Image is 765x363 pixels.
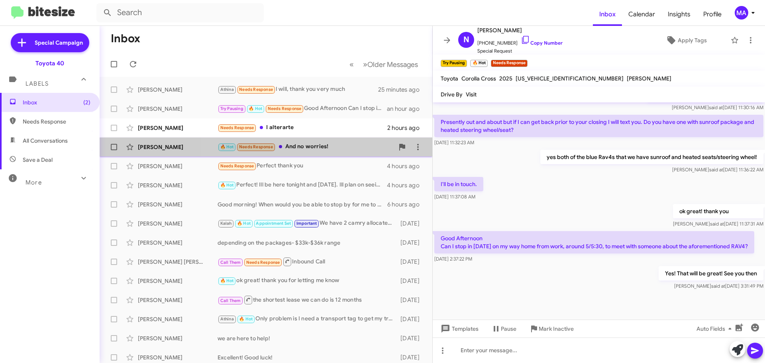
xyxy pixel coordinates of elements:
[249,106,262,111] span: 🔥 Hot
[138,162,218,170] div: [PERSON_NAME]
[396,353,426,361] div: [DATE]
[499,75,512,82] span: 2025
[396,334,426,342] div: [DATE]
[138,315,218,323] div: [PERSON_NAME]
[138,353,218,361] div: [PERSON_NAME]
[434,139,474,145] span: [DATE] 11:32:23 AM
[218,200,387,208] div: Good morning! When would you be able to stop by for me to give you the offer on your vehicle?
[363,59,367,69] span: »
[138,220,218,228] div: [PERSON_NAME]
[25,179,42,186] span: More
[735,6,748,20] div: MA
[239,316,253,322] span: 🔥 Hot
[138,86,218,94] div: [PERSON_NAME]
[470,60,487,67] small: 🔥 Hot
[345,56,359,73] button: Previous
[25,80,49,87] span: Labels
[296,221,317,226] span: Important
[138,277,218,285] div: [PERSON_NAME]
[220,182,234,188] span: 🔥 Hot
[35,39,83,47] span: Special Campaign
[218,276,396,285] div: ok great! thank you for letting me know
[434,115,763,137] p: Presently out and about but if I can get back prior to your closing I will text you. Do you have ...
[349,59,354,69] span: «
[35,59,64,67] div: Toyota 40
[477,26,563,35] span: [PERSON_NAME]
[220,163,254,169] span: Needs Response
[501,322,516,336] span: Pause
[345,56,423,73] nav: Page navigation example
[138,105,218,113] div: [PERSON_NAME]
[218,353,396,361] div: Excellent! Good luck!
[439,322,479,336] span: Templates
[477,47,563,55] span: Special Request
[672,167,763,173] span: [PERSON_NAME] [DATE] 11:36:22 AM
[434,231,754,253] p: Good Afternoon Can I stop in [DATE] on my way home from work, around 5/5:30, to meet with someone...
[218,85,378,94] div: I will, thank you very much
[396,239,426,247] div: [DATE]
[358,56,423,73] button: Next
[220,125,254,130] span: Needs Response
[96,3,264,22] input: Search
[593,3,622,26] a: Inbox
[466,91,477,98] span: Visit
[220,221,232,226] span: Kalah
[396,296,426,304] div: [DATE]
[220,106,243,111] span: Try Pausing
[220,260,241,265] span: Call Them
[239,87,273,92] span: Needs Response
[672,104,763,110] span: [PERSON_NAME] [DATE] 11:30:16 AM
[396,277,426,285] div: [DATE]
[387,181,426,189] div: 4 hours ago
[622,3,661,26] a: Calendar
[23,98,90,106] span: Inbox
[237,221,251,226] span: 🔥 Hot
[220,144,234,149] span: 🔥 Hot
[138,181,218,189] div: [PERSON_NAME]
[138,296,218,304] div: [PERSON_NAME]
[218,161,387,171] div: Perfect thank you
[268,106,302,111] span: Needs Response
[711,283,725,289] span: said at
[673,221,763,227] span: [PERSON_NAME] [DATE] 11:37:31 AM
[523,322,580,336] button: Mark Inactive
[23,118,90,126] span: Needs Response
[697,3,728,26] a: Profile
[645,33,727,47] button: Apply Tags
[659,266,763,281] p: Yes! That will be great! See you then
[218,142,394,151] div: And no worries!
[674,283,763,289] span: [PERSON_NAME] [DATE] 3:31:49 PM
[218,123,387,132] div: I alterarte
[256,221,291,226] span: Appointment Set
[678,33,707,47] span: Apply Tags
[539,322,574,336] span: Mark Inactive
[220,316,234,322] span: Athina
[239,144,273,149] span: Needs Response
[709,167,723,173] span: said at
[661,3,697,26] a: Insights
[485,322,523,336] button: Pause
[690,322,741,336] button: Auto Fields
[387,162,426,170] div: 4 hours ago
[138,258,218,266] div: [PERSON_NAME] [PERSON_NAME]
[441,60,467,67] small: Try Pausing
[477,35,563,47] span: [PHONE_NUMBER]
[378,86,426,94] div: 25 minutes ago
[463,33,469,46] span: N
[23,137,68,145] span: All Conversations
[218,181,387,190] div: Perfect! Ill be here tonight and [DATE]. Ill plan on seeing you tonight then! Thank you
[138,124,218,132] div: [PERSON_NAME]
[246,260,280,265] span: Needs Response
[434,194,475,200] span: [DATE] 11:37:08 AM
[220,278,234,283] span: 🔥 Hot
[461,75,496,82] span: Corolla Cross
[516,75,624,82] span: [US_VEHICLE_IDENTIFICATION_NUMBER]
[491,60,528,67] small: Needs Response
[11,33,89,52] a: Special Campaign
[710,221,724,227] span: said at
[387,105,426,113] div: an hour ago
[396,220,426,228] div: [DATE]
